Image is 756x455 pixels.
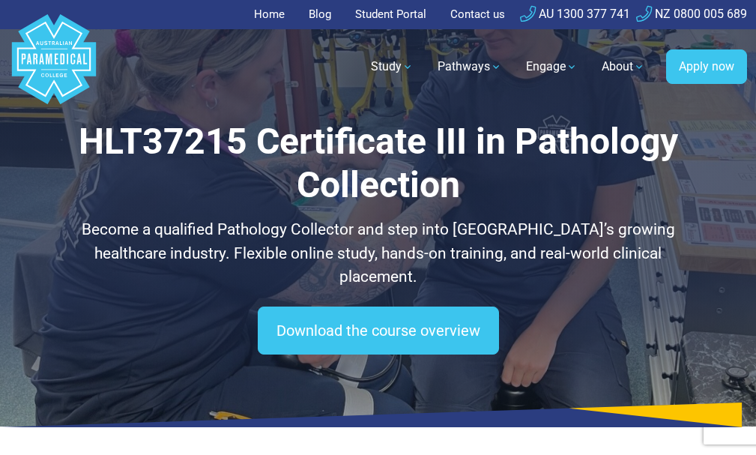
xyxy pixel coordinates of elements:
[429,46,511,88] a: Pathways
[517,46,587,88] a: Engage
[636,7,747,21] a: NZ 0800 005 689
[362,46,423,88] a: Study
[258,307,499,355] a: Download the course overview
[666,49,747,84] a: Apply now
[64,120,692,206] h1: HLT37215 Certificate III in Pathology Collection
[64,218,692,289] p: Become a qualified Pathology Collector and step into [GEOGRAPHIC_DATA]’s growing healthcare indus...
[520,7,630,21] a: AU 1300 377 741
[593,46,654,88] a: About
[9,29,99,105] a: Australian Paramedical College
